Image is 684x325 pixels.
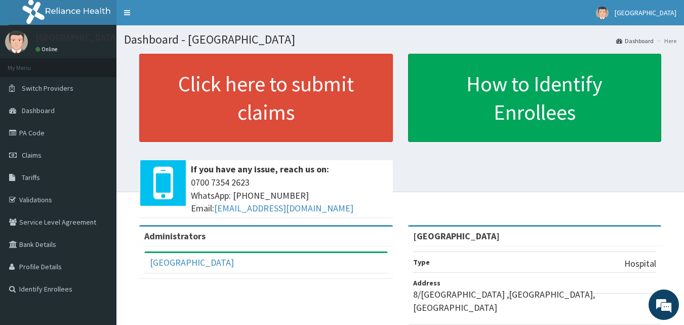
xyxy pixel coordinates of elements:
strong: [GEOGRAPHIC_DATA] [413,230,500,242]
a: Online [35,46,60,53]
li: Here [655,37,676,45]
p: Hospital [624,257,656,270]
img: User Image [596,7,609,19]
span: Switch Providers [22,84,73,93]
span: 0700 7354 2623 WhatsApp: [PHONE_NUMBER] Email: [191,176,388,215]
span: Dashboard [22,106,55,115]
a: Click here to submit claims [139,54,393,142]
a: [GEOGRAPHIC_DATA] [150,257,234,268]
b: Address [413,278,440,287]
a: How to Identify Enrollees [408,54,662,142]
a: Dashboard [616,37,654,45]
a: [EMAIL_ADDRESS][DOMAIN_NAME] [214,202,353,214]
b: If you have any issue, reach us on: [191,163,329,175]
span: [GEOGRAPHIC_DATA] [615,8,676,17]
span: Claims [22,151,42,160]
p: 8/[GEOGRAPHIC_DATA] ,[GEOGRAPHIC_DATA], [GEOGRAPHIC_DATA] [413,288,657,314]
b: Type [413,258,430,267]
img: User Image [5,30,28,53]
span: Tariffs [22,173,40,182]
p: [GEOGRAPHIC_DATA] [35,33,119,42]
b: Administrators [144,230,206,242]
h1: Dashboard - [GEOGRAPHIC_DATA] [124,33,676,46]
